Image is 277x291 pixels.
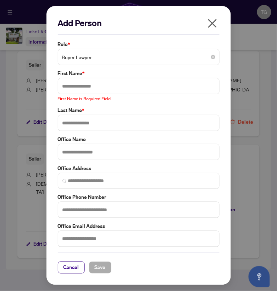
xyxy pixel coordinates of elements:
span: close-circle [211,55,215,59]
button: Save [89,262,111,274]
label: Last Name [58,106,220,114]
label: Office Phone Number [58,193,220,201]
button: Cancel [58,262,85,274]
label: Office Name [58,135,220,143]
span: close [207,18,218,29]
label: Role [58,40,220,48]
span: Buyer Lawyer [62,50,215,64]
span: Cancel [63,262,79,273]
img: search_icon [62,179,67,183]
h2: Add Person [58,17,220,29]
button: Open asap [249,266,270,287]
label: Office Address [58,164,220,172]
label: First Name [58,69,220,77]
span: First Name is Required Field [58,96,111,101]
label: Office Email Address [58,222,220,230]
